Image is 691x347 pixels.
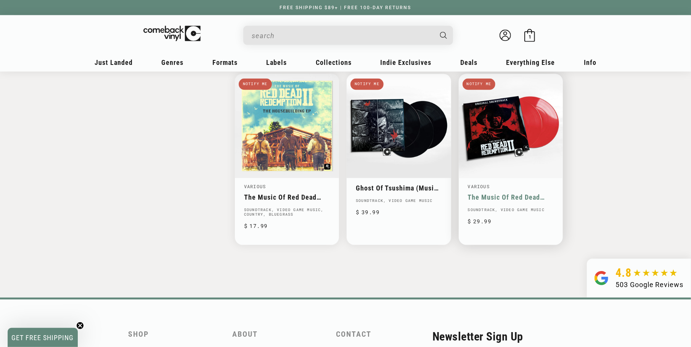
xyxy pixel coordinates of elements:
span: GET FREE SHIPPING [12,334,74,342]
h2: Contact [336,330,432,339]
img: Group.svg [595,266,608,290]
span: Deals [460,58,477,66]
a: FREE SHIPPING $89+ | FREE 100-DAY RETURNS [272,5,419,10]
button: Close teaser [76,322,84,329]
div: GET FREE SHIPPINGClose teaser [8,328,78,347]
h2: About [232,330,329,339]
span: Indie Exclusives [381,58,432,66]
span: Genres [162,58,184,66]
a: The Music Of Red Dead Redemption II: The Housebuilding EP [244,194,330,202]
h2: Shop [128,330,225,339]
button: Search [434,26,454,45]
span: Just Landed [95,58,133,66]
a: Various [244,184,266,190]
input: When autocomplete results are available use up and down arrows to review and enter to select [252,28,432,44]
div: Search [243,26,453,45]
span: Everything Else [506,58,555,66]
span: Collections [316,58,352,66]
span: Formats [212,58,238,66]
a: The Music Of Red Dead Redemption II (Original Soundtrack) [468,194,554,202]
span: Labels [267,58,287,66]
span: Info [584,58,596,66]
a: Various [468,184,490,190]
span: 4.8 [616,266,632,280]
span: 1 [529,34,531,40]
h2: Newsletter Sign Up [432,330,563,344]
a: Ghost Of Tsushima (Music From The Video Game) [356,184,442,192]
img: star5.svg [633,270,677,277]
div: 503 Google Reviews [616,280,683,290]
a: 4.8 503 Google Reviews [587,259,691,298]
